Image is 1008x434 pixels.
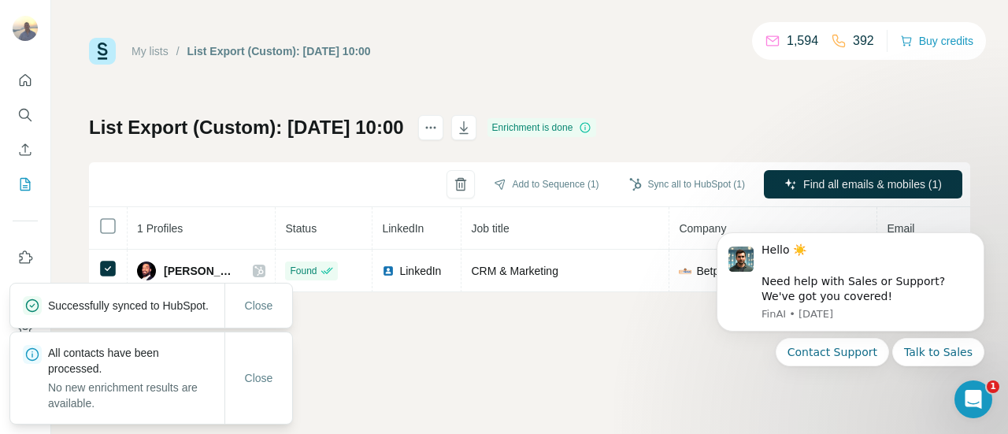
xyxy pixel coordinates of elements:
button: Close [234,291,284,320]
span: Job title [471,222,509,235]
div: List Export (Custom): [DATE] 10:00 [187,43,371,59]
button: actions [418,115,443,140]
a: My lists [132,45,169,57]
span: Close [245,298,273,313]
img: Avatar [13,16,38,41]
p: No new enrichment results are available. [48,380,224,411]
p: 1,594 [787,32,818,50]
button: My lists [13,170,38,198]
span: LinkedIn [399,263,441,279]
img: company-logo [679,265,691,277]
span: Find all emails & mobiles (1) [803,176,942,192]
img: Surfe Logo [89,38,116,65]
img: LinkedIn logo [382,265,395,277]
iframe: Intercom live chat [954,380,992,418]
p: All contacts have been processed. [48,345,224,377]
span: 1 Profiles [137,222,183,235]
span: LinkedIn [382,222,424,235]
button: Find all emails & mobiles (1) [764,170,962,198]
span: CRM & Marketing [471,265,558,277]
li: / [176,43,180,59]
div: Enrichment is done [487,118,597,137]
span: [PERSON_NAME] [164,263,237,279]
p: Successfully synced to HubSpot. [48,298,221,313]
span: Company [679,222,726,235]
button: Enrich CSV [13,135,38,164]
button: Use Surfe on LinkedIn [13,243,38,272]
iframe: Intercom notifications message [693,214,1008,426]
button: Close [234,364,284,392]
button: Search [13,101,38,129]
button: Quick start [13,66,38,95]
span: Status [285,222,317,235]
span: Found [290,264,317,278]
button: Buy credits [900,30,973,52]
button: Add to Sequence (1) [483,172,610,196]
span: Close [245,370,273,386]
button: Sync all to HubSpot (1) [618,172,756,196]
p: 392 [853,32,874,50]
span: 1 [987,380,999,393]
img: Avatar [137,262,156,280]
h1: List Export (Custom): [DATE] 10:00 [89,115,404,140]
button: Use Surfe API [13,278,38,306]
